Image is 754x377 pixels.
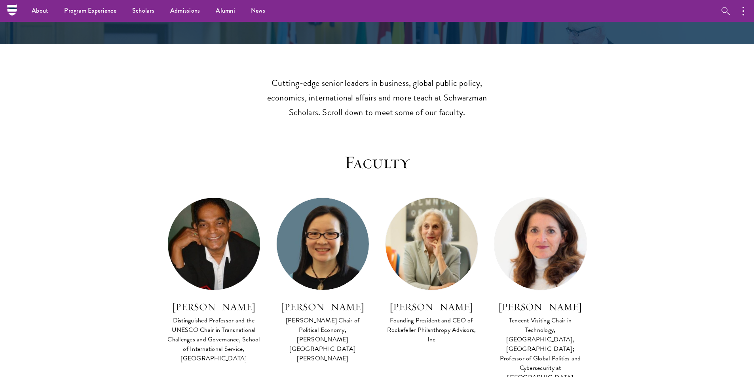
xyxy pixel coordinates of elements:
[276,300,369,314] h3: [PERSON_NAME]
[494,300,587,314] h3: [PERSON_NAME]
[163,152,591,174] h3: Faculty
[276,316,369,363] div: [PERSON_NAME] Chair of Political Economy, [PERSON_NAME][GEOGRAPHIC_DATA][PERSON_NAME]
[385,316,478,344] div: Founding President and CEO of Rockefeller Philanthropy Advisors, Inc
[167,316,260,363] div: Distinguished Professor and the UNESCO Chair in Transnational Challenges and Governance, School o...
[167,197,260,364] a: [PERSON_NAME] Distinguished Professor and the UNESCO Chair in Transnational Challenges and Govern...
[167,300,260,314] h3: [PERSON_NAME]
[264,76,490,120] p: Cutting-edge senior leaders in business, global public policy, economics, international affairs a...
[276,197,369,364] a: [PERSON_NAME] [PERSON_NAME] Chair of Political Economy, [PERSON_NAME][GEOGRAPHIC_DATA][PERSON_NAME]
[385,300,478,314] h3: [PERSON_NAME]
[385,197,478,345] a: [PERSON_NAME] Founding President and CEO of Rockefeller Philanthropy Advisors, Inc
